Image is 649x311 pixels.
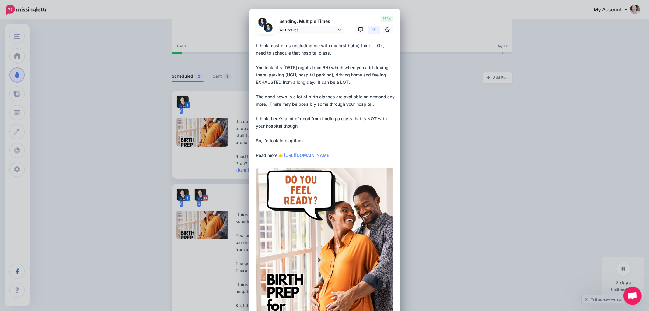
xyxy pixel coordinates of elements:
a: All Profiles [277,26,344,34]
img: 117675426_2401644286800900_3570104518066085037_n-bsa102293.jpg [258,18,267,27]
p: Sending: Multiple Times [277,18,344,25]
div: I think most of us (including me with my first baby) think -- Ok, I need to schedule that hospita... [256,42,396,159]
img: 293356615_413924647436347_5319703766953307182_n-bsa103635.jpg [264,23,273,32]
span: 1624 [381,16,393,22]
span: All Profiles [280,27,337,33]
